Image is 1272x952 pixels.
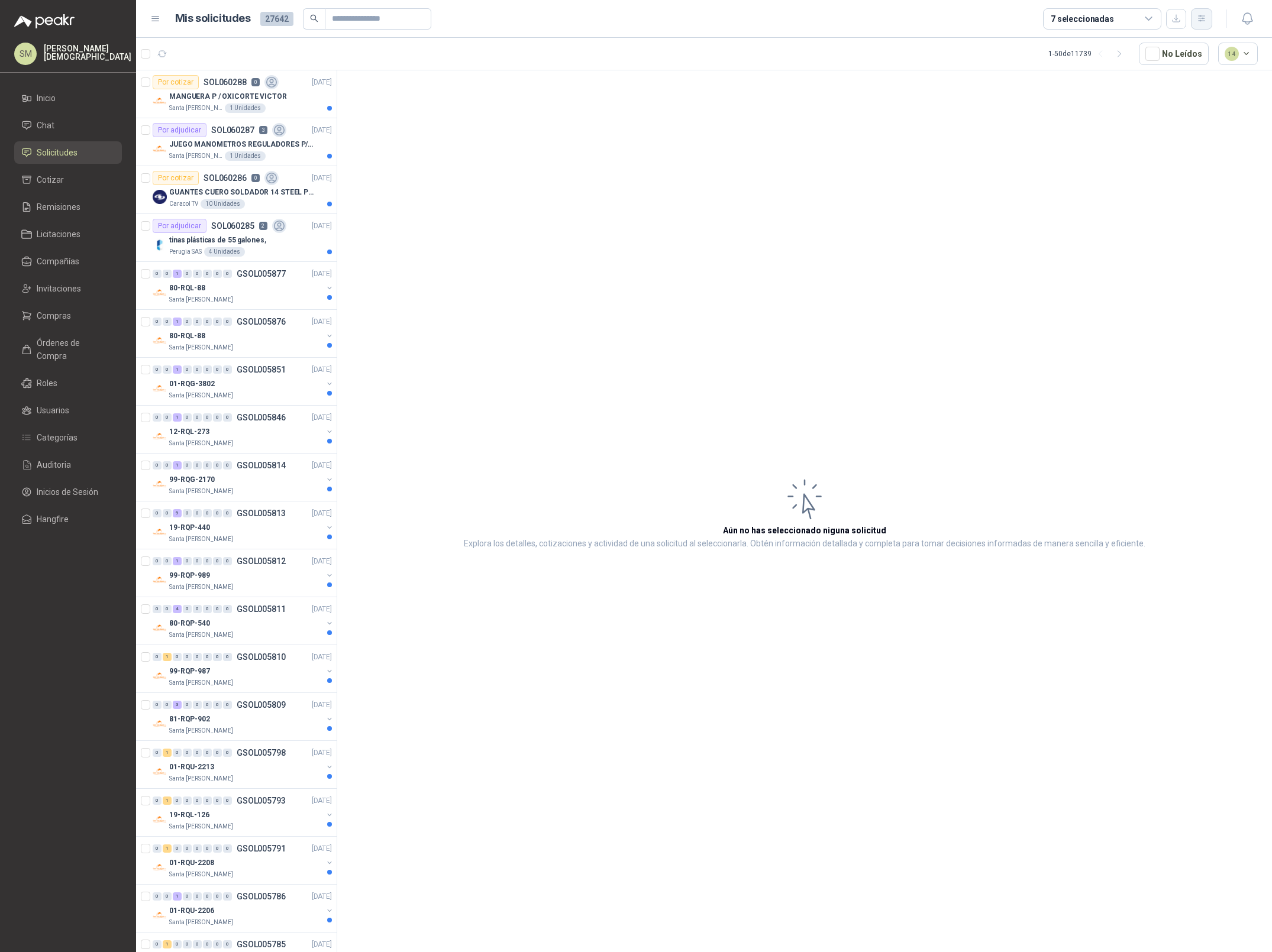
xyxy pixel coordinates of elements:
[163,270,172,278] div: 0
[153,333,167,348] img: Company Logo
[237,365,286,374] p: GSOL005851
[183,413,192,422] div: 0
[223,413,232,422] div: 0
[153,413,162,422] div: 0
[193,509,202,517] div: 0
[223,653,232,661] div: 0
[237,844,286,853] p: GSOL005791
[183,605,192,613] div: 0
[163,365,172,374] div: 0
[213,557,222,565] div: 0
[14,250,122,273] a: Compañías
[169,247,202,257] p: Perugia SAS
[173,892,182,901] div: 1
[163,413,172,422] div: 0
[153,554,334,592] a: 0 0 1 0 0 0 0 0 GSOL005812[DATE] Company Logo99-RQP-989Santa [PERSON_NAME]
[163,796,172,805] div: 1
[163,509,172,517] div: 0
[312,412,332,423] p: [DATE]
[312,173,332,184] p: [DATE]
[163,940,172,948] div: 1
[37,485,98,498] span: Inicios de Sesión
[37,377,57,390] span: Roles
[163,318,172,326] div: 0
[136,166,337,214] a: Por cotizarSOL0602860[DATE] Company LogoGUANTES CUERO SOLDADOR 14 STEEL PRO SAFE(ADJUNTO FICHA TE...
[312,316,332,328] p: [DATE]
[37,173,64,186] span: Cotizar
[223,749,232,757] div: 0
[14,508,122,530] a: Hangfire
[37,146,78,159] span: Solicitudes
[37,282,81,295] span: Invitaciones
[223,509,232,517] div: 0
[169,905,214,917] p: 01-RQU-2206
[136,118,337,166] a: Por adjudicarSOL0602873[DATE] Company LogoJUEGO MANOMETROS REGULADORES P/OXIGENOSanta [PERSON_NAM...
[163,701,172,709] div: 0
[223,844,232,853] div: 0
[153,653,162,661] div: 0
[169,426,209,438] p: 12-RQL-273
[213,940,222,948] div: 0
[37,431,78,444] span: Categorías
[173,509,182,517] div: 9
[204,78,247,86] p: SOL060288
[203,653,212,661] div: 0
[312,556,332,567] p: [DATE]
[37,119,54,132] span: Chat
[169,714,210,725] p: 81-RQP-902
[169,91,287,102] p: MANGUERA P / OXICORTE VICTOR
[163,844,172,853] div: 1
[153,602,334,640] a: 0 0 4 0 0 0 0 0 GSOL005811[DATE] Company Logo80-RQP-540Santa [PERSON_NAME]
[237,557,286,565] p: GSOL005812
[237,318,286,326] p: GSOL005876
[193,796,202,805] div: 0
[223,461,232,469] div: 0
[183,461,192,469] div: 0
[203,605,212,613] div: 0
[193,557,202,565] div: 0
[169,283,205,294] p: 80-RQL-88
[169,678,233,688] p: Santa [PERSON_NAME]
[153,142,167,156] img: Company Logo
[237,653,286,661] p: GSOL005810
[169,139,317,150] p: JUEGO MANOMETROS REGULADORES P/OXIGENO
[163,605,172,613] div: 0
[14,372,122,394] a: Roles
[153,429,167,443] img: Company Logo
[153,362,334,400] a: 0 0 1 0 0 0 0 0 GSOL005851[DATE] Company Logo01-RQG-3802Santa [PERSON_NAME]
[213,461,222,469] div: 0
[203,365,212,374] div: 0
[201,199,245,209] div: 10 Unidades
[153,765,167,779] img: Company Logo
[183,701,192,709] div: 0
[183,653,192,661] div: 0
[237,749,286,757] p: GSOL005798
[213,509,222,517] div: 0
[237,892,286,901] p: GSOL005786
[169,199,198,209] p: Caracol TV
[183,318,192,326] div: 0
[14,454,122,476] a: Auditoria
[153,796,162,805] div: 0
[153,381,167,396] img: Company Logo
[173,796,182,805] div: 0
[204,174,247,182] p: SOL060286
[213,318,222,326] div: 0
[153,794,334,831] a: 0 1 0 0 0 0 0 0 GSOL005793[DATE] Company Logo19-RQL-126Santa [PERSON_NAME]
[251,78,260,86] p: 0
[183,749,192,757] div: 0
[14,169,122,191] a: Cotizar
[37,200,80,213] span: Remisiones
[153,190,167,204] img: Company Logo
[169,630,233,640] p: Santa [PERSON_NAME]
[153,605,162,613] div: 0
[153,171,199,185] div: Por cotizar
[183,892,192,901] div: 0
[312,77,332,88] p: [DATE]
[213,796,222,805] div: 0
[153,749,162,757] div: 0
[153,573,167,587] img: Company Logo
[169,762,214,773] p: 01-RQU-2213
[183,940,192,948] div: 0
[223,605,232,613] div: 0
